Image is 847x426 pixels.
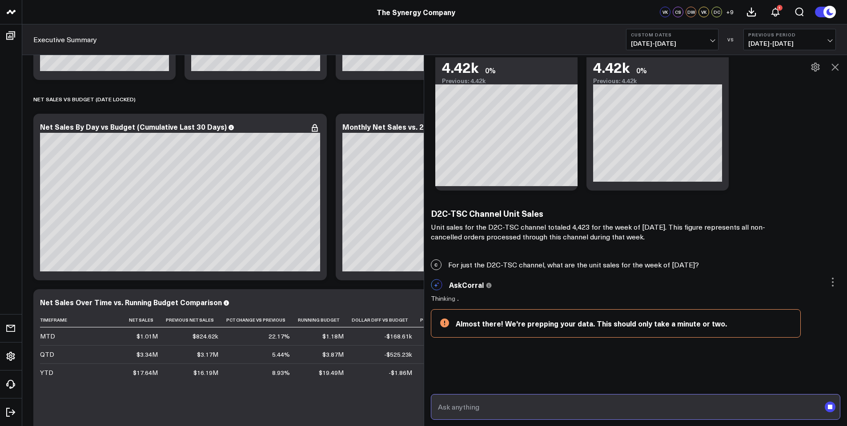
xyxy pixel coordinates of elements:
span: [DATE] - [DATE] [748,40,831,47]
div: Previous: 4.42k [593,77,722,84]
div: $16.19M [193,368,218,377]
div: QTD [40,350,54,359]
div: VK [660,7,670,17]
span: C [431,259,442,270]
div: Monthly Net Sales vs. 2025 Budget [342,122,464,131]
div: Thinking [431,295,465,302]
button: Previous Period[DATE]-[DATE] [743,29,836,50]
a: The Synergy Company [377,7,455,17]
div: 4.42k [593,59,630,75]
div: VK [698,7,709,17]
p: Unit sales for the D2C-TSC channel totaled 4,423 for the week of [DATE]. This figure represents a... [431,222,787,242]
div: 22.17% [269,332,290,341]
th: Dollar Diff Vs Budget [352,313,420,327]
div: 0% [636,65,647,75]
button: Custom Dates[DATE]-[DATE] [626,29,719,50]
b: Previous Period [748,32,831,37]
div: Net Sales Over Time vs. Running Budget Comparison [40,297,222,307]
span: + 9 [726,9,734,15]
div: NET SALES vs BUDGET (date locked) [33,89,136,109]
div: DC [711,7,722,17]
div: -$168.61k [384,332,412,341]
div: $17.64M [133,368,158,377]
div: 1 [777,5,783,11]
div: Almost there! We're prepping your data. This should only take a minute or two. [456,319,791,328]
th: Running Budget [298,313,352,327]
div: -$1.86M [389,368,412,377]
div: DW [686,7,696,17]
div: 4.42k [442,59,478,75]
span: [DATE] - [DATE] [631,40,714,47]
button: +9 [724,7,735,17]
div: $1.18M [322,332,344,341]
div: $824.62k [193,332,218,341]
div: 0% [485,65,496,75]
div: $3.87M [322,350,344,359]
a: Executive Summary [33,35,97,44]
div: 8.93% [272,368,290,377]
div: Net Sales By Day vs Budget (Cumulative Last 30 Days) [40,122,227,131]
div: $19.49M [319,368,344,377]
div: VS [723,37,739,42]
th: Previous Net Sales [166,313,226,327]
div: $3.34M [136,350,158,359]
div: Previous: 4.42k [442,77,571,84]
div: YTD [40,368,53,377]
div: CS [673,7,683,17]
div: $1.01M [136,332,158,341]
div: $3.17M [197,350,218,359]
th: Pct Diff Vs Budget [420,313,472,327]
span: AskCorral [449,280,484,290]
th: Pct Change Vs Previous [226,313,298,327]
b: Custom Dates [631,32,714,37]
h3: D2C-TSC Channel Unit Sales [431,208,787,218]
th: Net Sales [129,313,166,327]
th: Timeframe [40,313,129,327]
div: -$525.23k [384,350,412,359]
input: Ask anything [436,399,821,415]
div: MTD [40,332,55,341]
div: 5.44% [272,350,290,359]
